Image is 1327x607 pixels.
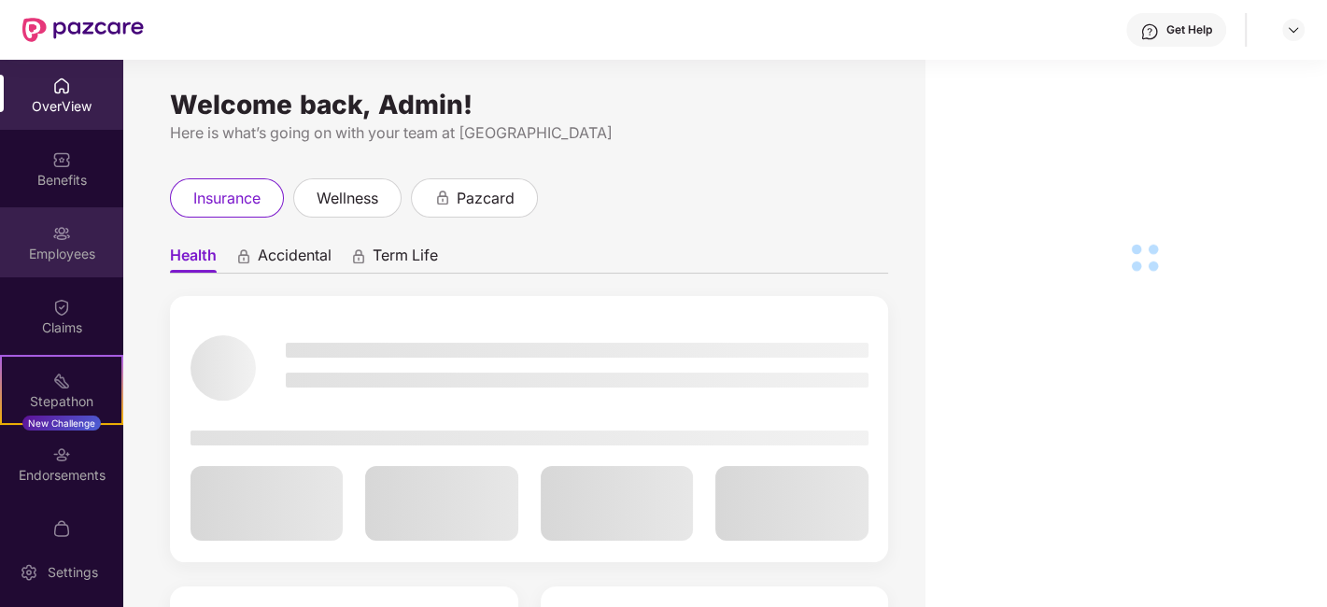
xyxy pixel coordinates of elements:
img: svg+xml;base64,PHN2ZyBpZD0iQmVuZWZpdHMiIHhtbG5zPSJodHRwOi8vd3d3LnczLm9yZy8yMDAwL3N2ZyIgd2lkdGg9Ij... [52,150,71,169]
img: svg+xml;base64,PHN2ZyBpZD0iTXlfT3JkZXJzIiBkYXRhLW5hbWU9Ik15IE9yZGVycyIgeG1sbnM9Imh0dHA6Ly93d3cudz... [52,519,71,538]
img: New Pazcare Logo [22,18,144,42]
div: animation [350,247,367,264]
span: Term Life [373,246,438,273]
span: Health [170,246,217,273]
div: Welcome back, Admin! [170,97,888,112]
img: svg+xml;base64,PHN2ZyBpZD0iRW5kb3JzZW1lbnRzIiB4bWxucz0iaHR0cDovL3d3dy53My5vcmcvMjAwMC9zdmciIHdpZH... [52,445,71,464]
img: svg+xml;base64,PHN2ZyBpZD0iSGVscC0zMngzMiIgeG1sbnM9Imh0dHA6Ly93d3cudzMub3JnLzIwMDAvc3ZnIiB3aWR0aD... [1140,22,1159,41]
img: svg+xml;base64,PHN2ZyBpZD0iRW1wbG95ZWVzIiB4bWxucz0iaHR0cDovL3d3dy53My5vcmcvMjAwMC9zdmciIHdpZHRoPS... [52,224,71,243]
div: Stepathon [2,392,121,411]
div: Here is what’s going on with your team at [GEOGRAPHIC_DATA] [170,121,888,145]
img: svg+xml;base64,PHN2ZyBpZD0iSG9tZSIgeG1sbnM9Imh0dHA6Ly93d3cudzMub3JnLzIwMDAvc3ZnIiB3aWR0aD0iMjAiIG... [52,77,71,95]
div: animation [235,247,252,264]
div: Settings [42,563,104,582]
div: animation [434,189,451,205]
span: wellness [317,187,378,210]
span: insurance [193,187,261,210]
img: svg+xml;base64,PHN2ZyBpZD0iRHJvcGRvd24tMzJ4MzIiIHhtbG5zPSJodHRwOi8vd3d3LnczLm9yZy8yMDAwL3N2ZyIgd2... [1286,22,1301,37]
img: svg+xml;base64,PHN2ZyBpZD0iQ2xhaW0iIHhtbG5zPSJodHRwOi8vd3d3LnczLm9yZy8yMDAwL3N2ZyIgd2lkdGg9IjIwIi... [52,298,71,317]
img: svg+xml;base64,PHN2ZyBpZD0iU2V0dGluZy0yMHgyMCIgeG1sbnM9Imh0dHA6Ly93d3cudzMub3JnLzIwMDAvc3ZnIiB3aW... [20,563,38,582]
img: svg+xml;base64,PHN2ZyB4bWxucz0iaHR0cDovL3d3dy53My5vcmcvMjAwMC9zdmciIHdpZHRoPSIyMSIgaGVpZ2h0PSIyMC... [52,372,71,390]
div: Get Help [1166,22,1212,37]
div: New Challenge [22,416,101,431]
span: Accidental [258,246,332,273]
span: pazcard [457,187,515,210]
